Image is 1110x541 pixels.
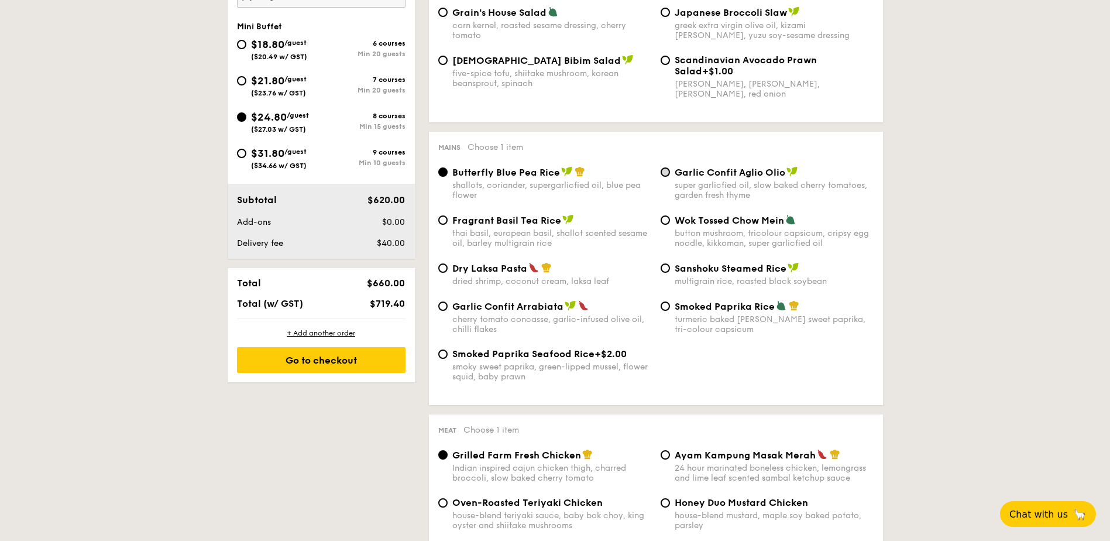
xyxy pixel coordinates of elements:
[594,348,627,359] span: +$2.00
[675,314,874,334] div: turmeric baked [PERSON_NAME] sweet paprika, tri-colour capsicum
[661,302,670,311] input: Smoked Paprika Riceturmeric baked [PERSON_NAME] sweet paprika, tri-colour capsicum
[675,511,874,530] div: house-blend mustard, maple soy baked potato, parsley
[452,314,651,334] div: cherry tomato concasse, garlic-infused olive oil, chilli flakes
[548,6,558,17] img: icon-vegetarian.fe4039eb.svg
[675,215,784,226] span: Wok Tossed Chow Mein
[321,86,405,94] div: Min 20 guests
[675,301,775,312] span: Smoked Paprika Rice
[661,450,670,460] input: Ayam Kampung Masak Merah24 hour marinated boneless chicken, lemongrass and lime leaf scented samb...
[237,328,405,338] div: + Add another order
[452,7,547,18] span: Grain's House Salad
[702,66,733,77] span: +$1.00
[661,215,670,225] input: Wok Tossed Chow Meinbutton mushroom, tricolour capsicum, cripsy egg noodle, kikkoman, super garli...
[438,56,448,65] input: [DEMOGRAPHIC_DATA] Bibim Saladfive-spice tofu, shiitake mushroom, korean beansprout, spinach
[438,350,448,359] input: Smoked Paprika Seafood Rice+$2.00smoky sweet paprika, green-lipped mussel, flower squid, baby prawn
[582,449,593,460] img: icon-chef-hat.a58ddaea.svg
[675,228,874,248] div: button mushroom, tricolour capsicum, cripsy egg noodle, kikkoman, super garlicfied oil
[438,215,448,225] input: Fragrant Basil Tea Ricethai basil, european basil, shallot scented sesame oil, barley multigrain ...
[237,22,282,32] span: Mini Buffet
[438,498,448,508] input: Oven-Roasted Teriyaki Chickenhouse-blend teriyaki sauce, baby bok choy, king oyster and shiitake ...
[661,498,670,508] input: Honey Duo Mustard Chickenhouse-blend mustard, maple soy baked potato, parsley
[237,238,283,248] span: Delivery fee
[367,278,405,289] span: $660.00
[578,300,589,311] img: icon-spicy.37a8142b.svg
[237,76,246,85] input: $21.80/guest($23.76 w/ GST)7 coursesMin 20 guests
[789,300,799,311] img: icon-chef-hat.a58ddaea.svg
[251,74,284,87] span: $21.80
[438,143,461,152] span: Mains
[675,54,817,77] span: Scandinavian Avocado Prawn Salad
[438,167,448,177] input: Butterfly Blue Pea Riceshallots, coriander, supergarlicfied oil, blue pea flower
[321,122,405,131] div: Min 15 guests
[675,20,874,40] div: greek extra virgin olive oil, kizami [PERSON_NAME], yuzu soy-sesame dressing
[528,262,539,273] img: icon-spicy.37a8142b.svg
[788,6,800,17] img: icon-vegan.f8ff3823.svg
[452,20,651,40] div: corn kernel, roasted sesame dressing, cherry tomato
[452,511,651,530] div: house-blend teriyaki sauce, baby bok choy, king oyster and shiitake mushrooms
[377,238,405,248] span: $40.00
[675,263,786,274] span: Sanshoku Steamed Rice
[237,347,405,373] div: Go to checkout
[251,162,307,170] span: ($34.66 w/ GST)
[452,180,651,200] div: shallots, coriander, supergarlicfied oil, blue pea flower
[661,263,670,273] input: Sanshoku Steamed Ricemultigrain rice, roasted black soybean
[452,69,651,88] div: five-spice tofu, shiitake mushroom, korean beansprout, spinach
[1073,508,1087,521] span: 🦙
[661,8,670,17] input: Japanese Broccoli Slawgreek extra virgin olive oil, kizami [PERSON_NAME], yuzu soy-sesame dressing
[565,300,576,311] img: icon-vegan.f8ff3823.svg
[284,75,307,83] span: /guest
[452,263,527,274] span: Dry Laksa Pasta
[251,38,284,51] span: $18.80
[452,301,563,312] span: Garlic Confit Arrabiata
[438,450,448,460] input: Grilled Farm Fresh ChickenIndian inspired cajun chicken thigh, charred broccoli, slow baked cherr...
[452,450,581,461] span: Grilled Farm Fresh Chicken
[237,298,303,309] span: Total (w/ GST)
[776,300,786,311] img: icon-vegetarian.fe4039eb.svg
[284,148,307,156] span: /guest
[675,463,874,483] div: 24 hour marinated boneless chicken, lemongrass and lime leaf scented sambal ketchup sauce
[452,55,621,66] span: [DEMOGRAPHIC_DATA] Bibim Salad
[438,426,456,434] span: Meat
[237,278,261,289] span: Total
[468,142,523,152] span: Choose 1 item
[452,362,651,382] div: smoky sweet paprika, green-lipped mussel, flower squid, baby prawn
[321,159,405,167] div: Min 10 guests
[438,263,448,273] input: Dry Laksa Pastadried shrimp, coconut cream, laksa leaf
[438,302,448,311] input: Garlic Confit Arrabiatacherry tomato concasse, garlic-infused olive oil, chilli flakes
[675,276,874,286] div: multigrain rice, roasted black soybean
[675,180,874,200] div: super garlicfied oil, slow baked cherry tomatoes, garden fresh thyme
[382,217,405,227] span: $0.00
[237,40,246,49] input: $18.80/guest($20.49 w/ GST)6 coursesMin 20 guests
[237,217,271,227] span: Add-ons
[251,147,284,160] span: $31.80
[452,276,651,286] div: dried shrimp, coconut cream, laksa leaf
[562,214,574,225] img: icon-vegan.f8ff3823.svg
[1009,509,1068,520] span: Chat with us
[575,166,585,177] img: icon-chef-hat.a58ddaea.svg
[321,148,405,156] div: 9 courses
[321,50,405,58] div: Min 20 guests
[675,167,785,178] span: Garlic Confit Aglio Olio
[817,449,827,460] img: icon-spicy.37a8142b.svg
[452,228,651,248] div: thai basil, european basil, shallot scented sesame oil, barley multigrain rice
[251,89,306,97] span: ($23.76 w/ GST)
[237,112,246,122] input: $24.80/guest($27.03 w/ GST)8 coursesMin 15 guests
[284,39,307,47] span: /guest
[452,497,603,508] span: Oven-Roasted Teriyaki Chicken
[622,54,634,65] img: icon-vegan.f8ff3823.svg
[287,111,309,119] span: /guest
[788,262,799,273] img: icon-vegan.f8ff3823.svg
[675,7,787,18] span: Japanese Broccoli Slaw
[786,166,798,177] img: icon-vegan.f8ff3823.svg
[830,449,840,460] img: icon-chef-hat.a58ddaea.svg
[675,450,816,461] span: Ayam Kampung Masak Merah
[561,166,573,177] img: icon-vegan.f8ff3823.svg
[367,194,405,206] span: $620.00
[1000,501,1096,527] button: Chat with us🦙
[251,111,287,124] span: $24.80
[251,125,306,133] span: ($27.03 w/ GST)
[452,167,560,178] span: Butterfly Blue Pea Rice
[675,497,808,508] span: Honey Duo Mustard Chicken
[237,149,246,158] input: $31.80/guest($34.66 w/ GST)9 coursesMin 10 guests
[463,425,519,435] span: Choose 1 item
